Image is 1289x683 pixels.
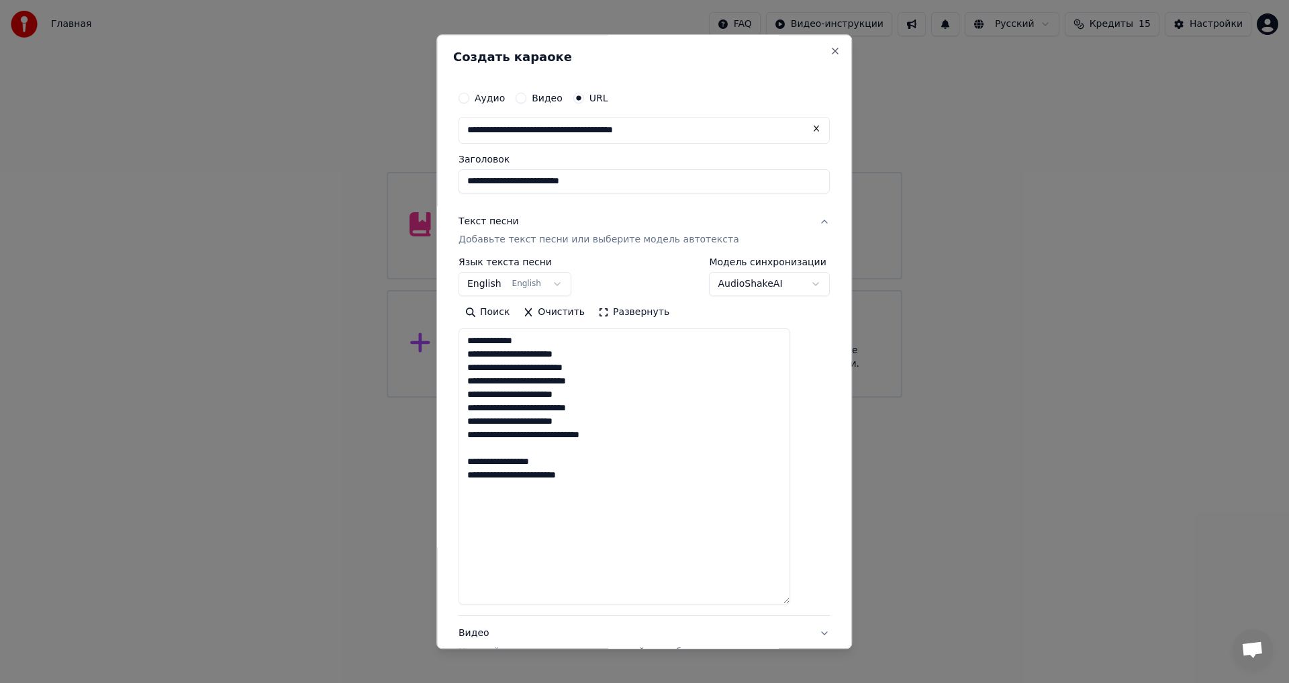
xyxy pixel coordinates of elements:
[589,93,608,103] label: URL
[459,617,830,670] button: ВидеоНастройте видео караоке: используйте изображение, видео или цвет
[459,234,739,247] p: Добавьте текст песни или выберите модель автотекста
[591,302,676,324] button: Развернуть
[475,93,505,103] label: Аудио
[459,646,808,659] p: Настройте видео караоке: используйте изображение, видео или цвет
[517,302,592,324] button: Очистить
[459,215,519,228] div: Текст песни
[459,258,830,616] div: Текст песниДобавьте текст песни или выберите модель автотекста
[459,258,571,267] label: Язык текста песни
[453,51,835,63] h2: Создать караоке
[710,258,830,267] label: Модель синхронизации
[459,204,830,258] button: Текст песниДобавьте текст песни или выберите модель автотекста
[532,93,563,103] label: Видео
[459,627,808,659] div: Видео
[459,154,830,164] label: Заголовок
[459,302,516,324] button: Поиск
